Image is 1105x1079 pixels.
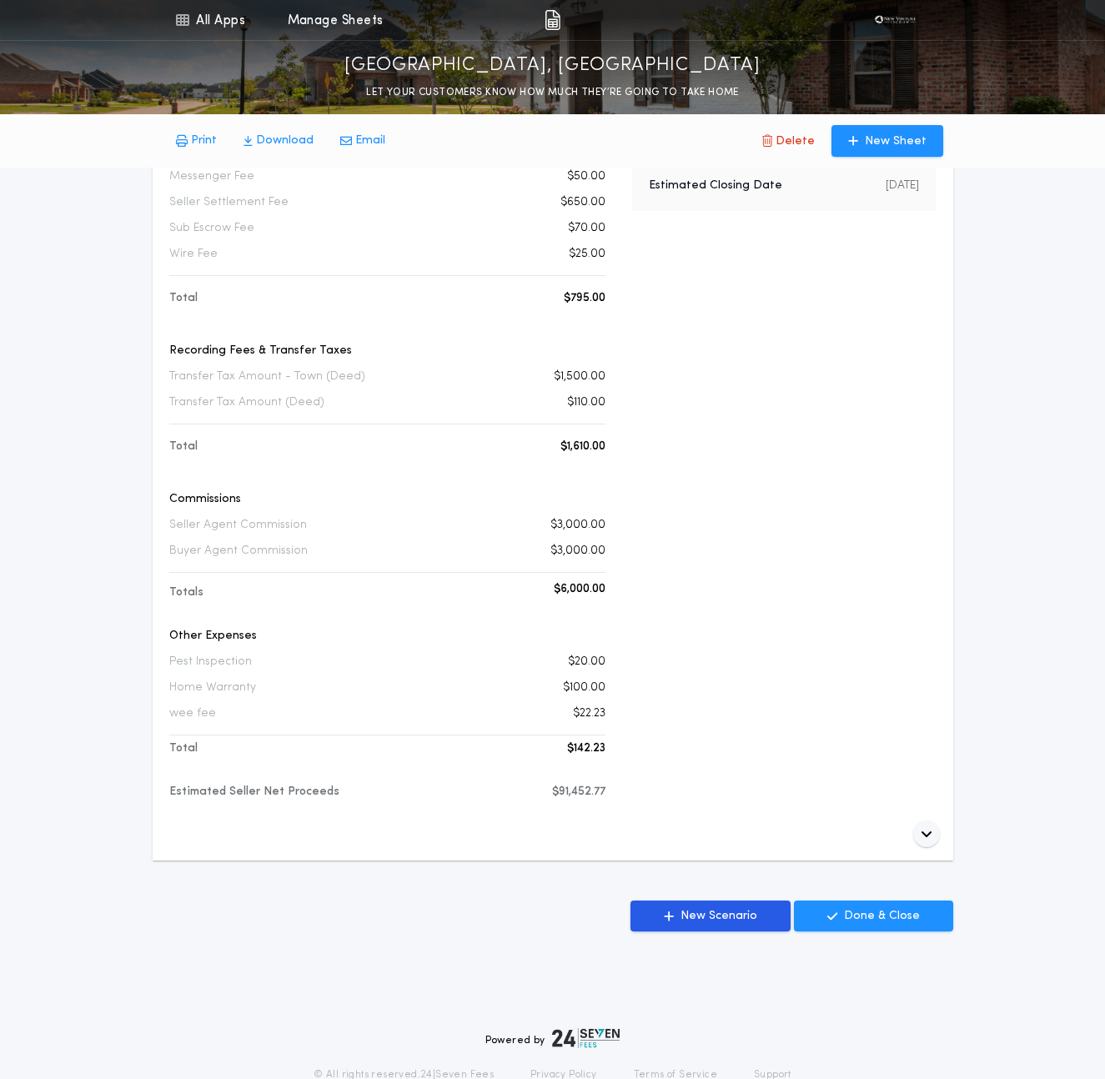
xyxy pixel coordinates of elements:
[169,705,216,722] p: wee fee
[169,654,252,670] p: Pest Inspection
[844,908,920,925] p: Done & Close
[560,439,605,455] p: $1,610.00
[169,439,198,455] p: Total
[485,1028,620,1048] div: Powered by
[169,246,218,263] p: Wire Fee
[567,168,605,185] p: $50.00
[169,628,605,645] p: Other Expenses
[169,491,605,508] p: Commissions
[776,133,815,150] p: Delete
[169,194,289,211] p: Seller Settlement Fee
[169,220,254,237] p: Sub Escrow Fee
[794,901,953,931] button: Done & Close
[169,680,256,696] p: Home Warranty
[554,581,605,598] p: $6,000.00
[552,784,605,800] p: $91,452.77
[552,1028,620,1048] img: logo
[545,10,560,30] img: img
[256,133,314,149] p: Download
[567,394,605,411] p: $110.00
[865,133,927,150] p: New Sheet
[681,908,757,925] p: New Scenario
[568,220,605,237] p: $70.00
[169,517,307,534] p: Seller Agent Commission
[563,680,605,696] p: $100.00
[344,53,761,79] p: [GEOGRAPHIC_DATA], [GEOGRAPHIC_DATA]
[191,133,217,149] p: Print
[327,126,399,156] button: Email
[169,740,198,757] p: Total
[169,290,198,307] p: Total
[886,178,919,194] p: [DATE]
[564,290,605,307] p: $795.00
[550,543,605,560] p: $3,000.00
[630,901,791,931] button: New Scenario
[355,133,385,149] p: Email
[870,12,920,28] img: vs-icon
[831,125,943,157] button: New Sheet
[163,126,230,156] button: Print
[573,705,605,722] p: $22.23
[649,178,782,194] p: Estimated Closing Date
[169,394,324,411] p: Transfer Tax Amount (Deed)
[560,194,605,211] p: $650.00
[554,369,605,385] p: $1,500.00
[567,740,605,757] p: $142.23
[169,585,203,601] p: Totals
[169,543,308,560] p: Buyer Agent Commission
[169,168,254,185] p: Messenger Fee
[366,84,739,101] p: LET YOUR CUSTOMERS KNOW HOW MUCH THEY’RE GOING TO TAKE HOME
[568,654,605,670] p: $20.00
[169,784,339,800] p: Estimated Seller Net Proceeds
[550,517,605,534] p: $3,000.00
[569,246,605,263] p: $25.00
[749,125,828,157] button: Delete
[169,343,605,359] p: Recording Fees & Transfer Taxes
[230,126,327,156] button: Download
[169,369,365,385] p: Transfer Tax Amount - Town (Deed)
